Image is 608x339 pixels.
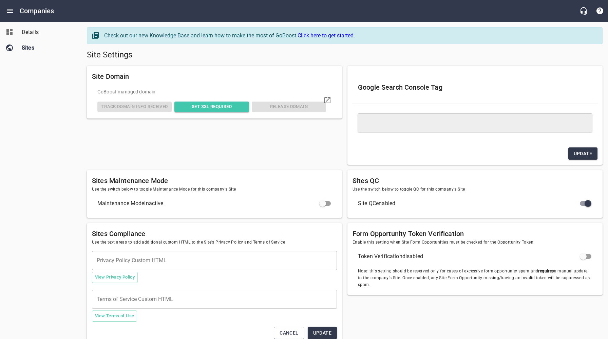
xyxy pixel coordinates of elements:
[358,268,592,288] span: Note: this setting should be reserved only for cases of excessive form opportunity spam and a man...
[353,186,597,193] span: Use the switch below to toggle QC for this company's Site
[92,186,337,193] span: Use the switch below to toggle Maintenance Mode for this company's Site
[177,103,246,111] span: Set SSL Required
[92,175,337,186] h6: Sites Maintenance Mode
[353,175,597,186] h6: Sites QC
[22,28,73,36] span: Details
[313,329,331,337] span: Update
[353,239,597,246] span: Enable this setting when Site Form Opportunities must be checked for the Opportunity Token.
[104,32,595,40] div: Check out our new Knowledge Base and learn how to make the most of GoBoost.
[568,147,597,160] button: Update
[319,92,336,108] a: Visit domain
[575,3,592,19] button: Live Chat
[92,310,137,322] button: View Terms of Use
[358,82,592,93] h6: Google Search Console Tag
[22,44,73,52] span: Sites
[538,269,554,273] u: requires
[280,329,298,337] span: Cancel
[574,149,592,158] span: Update
[298,32,355,39] a: Click here to get started.
[2,3,18,19] button: Open drawer
[97,199,321,208] span: Maintenance Mode inactive
[95,273,135,281] span: View Privacy Policy
[592,3,608,19] button: Support Portal
[353,228,597,239] h6: Form Opportunity Token Verification
[95,312,134,320] span: View Terms of Use
[92,71,337,82] h6: Site Domain
[96,87,327,97] div: GoBoost -managed domain
[87,50,603,60] h5: Site Settings
[92,239,337,246] span: Use the text areas to add additional custom HTML to the Site's Privacy Policy and Terms of Service
[92,272,138,283] button: View Privacy Policy
[358,199,581,208] span: Site QC enabled
[92,228,337,239] h6: Sites Compliance
[358,252,581,261] span: Token Verification disabled
[20,5,54,16] h6: Companies
[174,102,249,112] button: Set SSL Required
